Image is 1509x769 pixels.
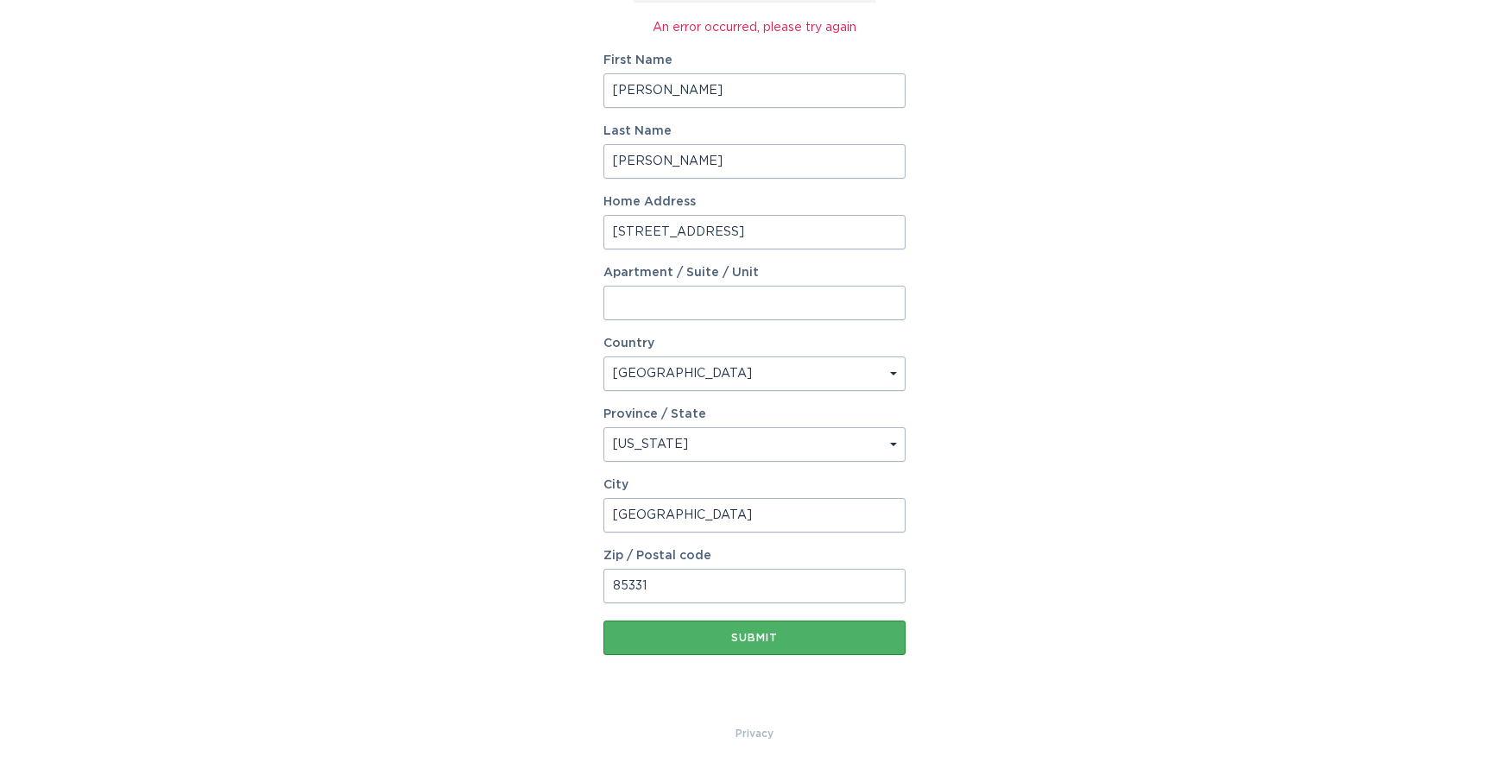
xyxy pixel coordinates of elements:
div: Submit [612,633,897,643]
label: Last Name [603,125,906,137]
div: An error occurred, please try again [603,18,906,37]
label: Zip / Postal code [603,550,906,562]
label: Country [603,337,654,350]
label: Apartment / Suite / Unit [603,267,906,279]
button: Submit [603,621,906,655]
label: Home Address [603,196,906,208]
label: Province / State [603,408,706,420]
label: First Name [603,54,906,66]
label: City [603,479,906,491]
a: Privacy Policy & Terms of Use [736,724,773,743]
